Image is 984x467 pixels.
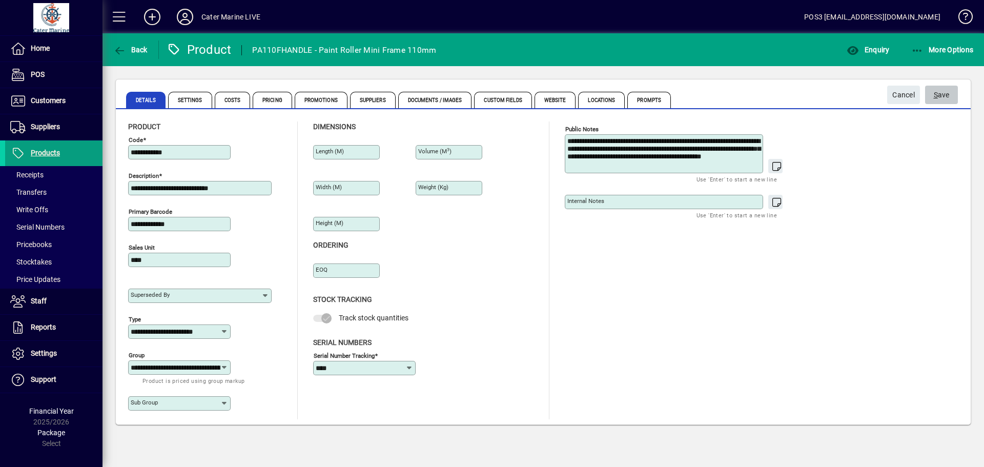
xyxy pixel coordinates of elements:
sup: 3 [447,147,449,152]
mat-label: Public Notes [565,126,599,133]
span: Package [37,429,65,437]
mat-label: Primary barcode [129,208,172,215]
span: Price Updates [10,275,60,283]
span: Documents / Images [398,92,472,108]
mat-label: Volume (m ) [418,148,452,155]
span: Stock Tracking [313,295,372,303]
span: Pricing [253,92,292,108]
span: Settings [31,349,57,357]
a: Reports [5,315,102,340]
span: Suppliers [31,123,60,131]
a: Pricebooks [5,236,102,253]
span: Prompts [627,92,671,108]
button: Enquiry [844,40,892,59]
span: Suppliers [350,92,396,108]
span: ave [934,87,950,104]
span: Serial Numbers [10,223,65,231]
button: Add [136,8,169,26]
mat-label: EOQ [316,266,327,273]
div: POS3 [EMAIL_ADDRESS][DOMAIN_NAME] [804,9,940,25]
span: Home [31,44,50,52]
span: Website [535,92,576,108]
mat-hint: Product is priced using group markup [142,375,244,387]
a: Receipts [5,166,102,184]
span: Back [113,46,148,54]
a: Price Updates [5,271,102,288]
span: Pricebooks [10,240,52,249]
span: Promotions [295,92,347,108]
mat-label: Group [129,352,145,359]
span: Products [31,149,60,157]
a: Transfers [5,184,102,201]
mat-label: Weight (Kg) [418,184,448,191]
mat-label: Serial Number tracking [314,352,375,359]
button: Save [925,86,958,104]
mat-label: Length (m) [316,148,344,155]
span: Ordering [313,241,348,249]
span: Financial Year [29,407,74,415]
span: Enquiry [847,46,889,54]
button: Back [111,40,150,59]
a: Serial Numbers [5,218,102,236]
button: More Options [909,40,976,59]
span: Stocktakes [10,258,52,266]
mat-label: Type [129,316,141,323]
span: Staff [31,297,47,305]
mat-label: Sales unit [129,244,155,251]
a: Knowledge Base [951,2,971,35]
span: Details [126,92,166,108]
mat-label: Internal Notes [567,197,604,205]
span: Customers [31,96,66,105]
span: Transfers [10,188,47,196]
a: Stocktakes [5,253,102,271]
span: Write Offs [10,206,48,214]
span: POS [31,70,45,78]
a: Suppliers [5,114,102,140]
a: Support [5,367,102,393]
span: More Options [911,46,974,54]
mat-label: Height (m) [316,219,343,227]
mat-label: Superseded by [131,291,170,298]
span: Custom Fields [474,92,531,108]
span: Settings [168,92,212,108]
app-page-header-button: Back [102,40,159,59]
a: Write Offs [5,201,102,218]
a: Staff [5,289,102,314]
a: POS [5,62,102,88]
span: S [934,91,938,99]
mat-label: Description [129,172,159,179]
span: Dimensions [313,123,356,131]
mat-label: Width (m) [316,184,342,191]
mat-label: Sub group [131,399,158,406]
button: Profile [169,8,201,26]
div: PA110FHANDLE - Paint Roller Mini Frame 110mm [252,42,436,58]
span: Reports [31,323,56,331]
a: Customers [5,88,102,114]
span: Locations [578,92,625,108]
a: Settings [5,341,102,367]
span: Costs [215,92,251,108]
span: Cancel [892,87,915,104]
span: Serial Numbers [313,338,372,347]
span: Product [128,123,160,131]
mat-hint: Use 'Enter' to start a new line [696,173,777,185]
div: Cater Marine LIVE [201,9,260,25]
button: Cancel [887,86,920,104]
mat-label: Code [129,136,143,144]
mat-hint: Use 'Enter' to start a new line [696,209,777,221]
span: Receipts [10,171,44,179]
a: Home [5,36,102,62]
div: Product [167,42,232,58]
span: Track stock quantities [339,314,408,322]
span: Support [31,375,56,383]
